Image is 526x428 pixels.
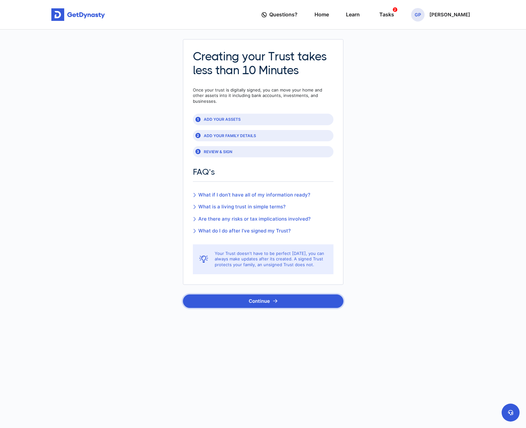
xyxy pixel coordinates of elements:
div: ADD YOUR ASSETS [193,114,333,125]
button: Continue [183,294,343,308]
div: Tasks [379,9,394,21]
img: Get started for free with Dynasty Trust Company [51,8,105,21]
div: REVIEW & SIGN [193,146,333,157]
a: What do I do after I’ve signed my Trust? [193,227,311,235]
a: What is a living trust in simple terms? [193,203,311,211]
span: Questions? [269,9,297,21]
div: 1 [195,117,201,122]
a: Questions? [262,5,297,24]
a: Home [315,5,329,24]
h2: Creating your Trust takes less than 10 Minutes [193,50,333,77]
p: [PERSON_NAME] [429,12,470,17]
p: Once your trust is digitally signed, you can move your home and other assets into it including ba... [193,87,333,104]
a: Tasks2 [377,5,394,24]
div: Your Trust doesn't have to be perfect [DATE], you can always make updates after its created. A si... [193,244,333,274]
a: Are there any risks or tax implications involved? [193,215,311,223]
a: Learn [346,5,360,24]
button: GP[PERSON_NAME] [411,8,470,22]
span: 2 [393,7,397,12]
div: 3 [195,149,201,154]
div: 2 [195,133,201,138]
a: What if I don’t have all of my information ready? [193,191,311,199]
span: FAQ’s [193,167,215,177]
span: GP [411,8,425,22]
div: ADD YOUR FAMILY DETAILS [193,130,333,141]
